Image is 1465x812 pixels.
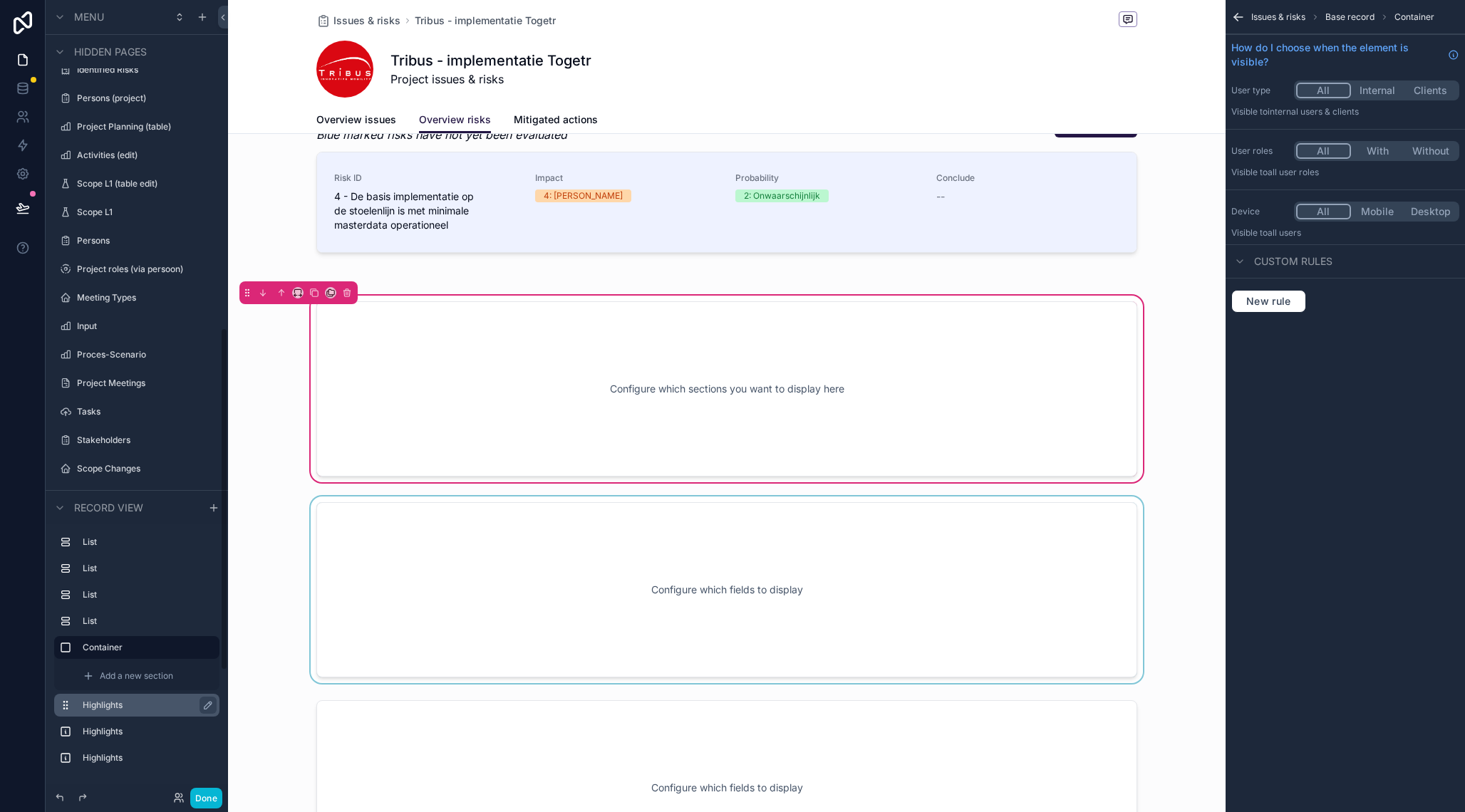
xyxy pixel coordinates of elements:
div: Configure which sections you want to display here [340,325,1114,453]
span: Hidden pages [74,45,147,59]
button: All [1296,143,1351,159]
button: All [1296,83,1351,98]
label: Project Planning (table) [77,121,217,132]
p: Visible to [1231,106,1459,118]
span: How do I choose when the element is visible? [1231,41,1442,69]
span: Internal users & clients [1268,106,1359,117]
a: Overview risks [419,107,491,134]
label: Identified Risks [77,64,217,76]
label: Scope Changes [77,463,217,474]
a: Issues & risks [316,14,400,28]
label: Project roles (via persoon) [77,264,217,275]
label: Device [1231,206,1288,217]
span: All user roles [1268,167,1319,177]
span: Menu [74,10,104,24]
span: New rule [1241,295,1297,308]
label: List [83,615,214,627]
label: Activities (edit) [77,150,217,161]
label: Container [83,642,208,653]
span: Overview risks [419,113,491,127]
button: Desktop [1404,204,1457,219]
label: Scope L1 [77,207,217,218]
label: List [83,536,214,548]
label: Persons [77,235,217,246]
button: Internal [1351,83,1404,98]
p: Visible to [1231,167,1459,178]
label: List [83,563,214,574]
span: Issues & risks [333,14,400,28]
button: Mobile [1351,204,1404,219]
label: Highlights [83,726,214,737]
label: List [83,589,214,600]
label: Meeting Types [77,292,217,303]
button: Clients [1404,83,1457,98]
button: All [1296,204,1351,219]
span: Mitigated actions [514,113,598,127]
label: Highlights [83,752,214,764]
label: Scope L1 (table edit) [77,178,217,189]
button: Without [1404,143,1457,159]
span: all users [1268,227,1301,238]
h1: Tribus - implementatie Togetr [390,51,591,71]
label: User type [1231,85,1288,96]
span: Project issues & risks [390,71,591,88]
a: How do I choose when the element is visible? [1231,41,1459,69]
span: Custom rules [1254,254,1332,269]
p: Visible to [1231,227,1459,239]
label: Stakeholders [77,434,217,446]
a: Tribus - implementatie Togetr [415,14,556,28]
label: Proces-Scenario [77,349,217,360]
span: Add a new section [100,670,173,682]
button: With [1351,143,1404,159]
label: Project Meetings [77,378,217,389]
label: Tasks [77,406,217,417]
a: Overview issues [316,107,396,135]
a: Mitigated actions [514,107,598,135]
button: Done [190,788,222,808]
label: Persons (project) [77,93,217,104]
span: Issues & risks [1251,11,1305,23]
span: Record view [74,501,143,515]
label: Input [77,321,217,332]
span: Container [1394,11,1434,23]
span: Base record [1325,11,1375,23]
button: New rule [1231,290,1306,313]
label: Highlights [83,699,208,711]
div: scrollable content [46,524,228,784]
span: Overview issues [316,113,396,127]
label: User roles [1231,145,1288,157]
